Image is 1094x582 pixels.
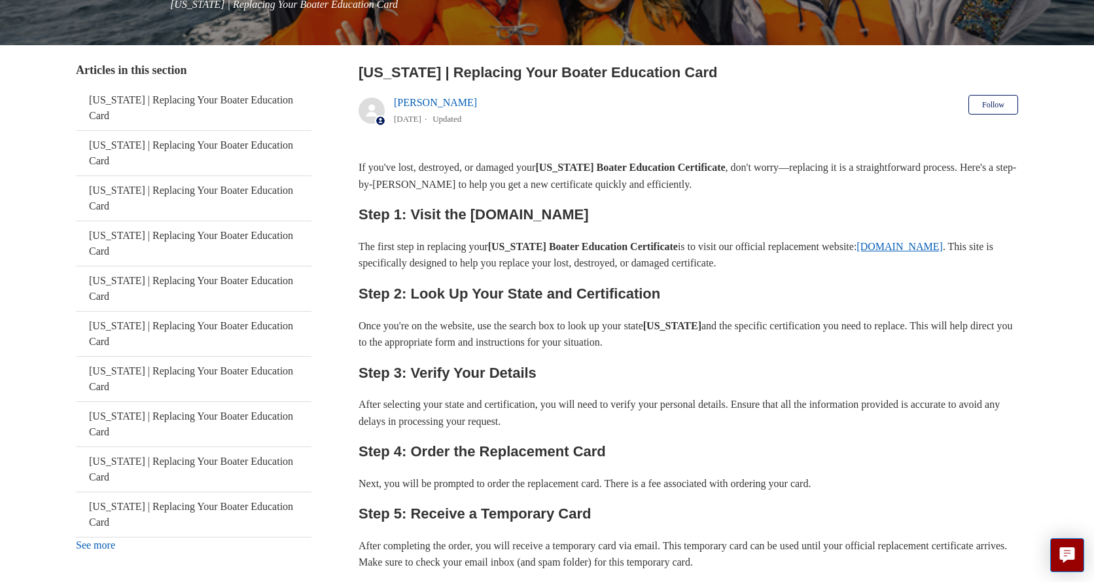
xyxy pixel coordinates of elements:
[432,114,461,124] li: Updated
[76,131,311,175] a: [US_STATE] | Replacing Your Boater Education Card
[359,537,1018,571] p: After completing the order, you will receive a temporary card via email. This temporary card can ...
[535,162,725,173] strong: [US_STATE] Boater Education Certificate
[76,312,311,356] a: [US_STATE] | Replacing Your Boater Education Card
[76,357,311,401] a: [US_STATE] | Replacing Your Boater Education Card
[76,266,311,311] a: [US_STATE] | Replacing Your Boater Education Card
[359,282,1018,305] h2: Step 2: Look Up Your State and Certification
[76,539,115,551] a: See more
[359,62,1018,83] h2: New York | Replacing Your Boater Education Card
[359,396,1018,429] p: After selecting your state and certification, you will need to verify your personal details. Ensu...
[359,203,1018,226] h2: Step 1: Visit the [DOMAIN_NAME]
[359,502,1018,525] h2: Step 5: Receive a Temporary Card
[394,97,477,108] a: [PERSON_NAME]
[359,318,1018,351] p: Once you're on the website, use the search box to look up your state and the specific certificati...
[359,159,1018,192] p: If you've lost, destroyed, or damaged your , don't worry—replacing it is a straightforward proces...
[76,221,311,266] a: [US_STATE] | Replacing Your Boater Education Card
[76,64,186,77] span: Articles in this section
[968,95,1018,115] button: Follow Article
[76,86,311,130] a: [US_STATE] | Replacing Your Boater Education Card
[643,320,701,331] strong: [US_STATE]
[359,440,1018,463] h2: Step 4: Order the Replacement Card
[1050,538,1084,572] button: Live chat
[76,402,311,446] a: [US_STATE] | Replacing Your Boater Education Card
[488,241,678,252] strong: [US_STATE] Boater Education Certificate
[76,447,311,492] a: [US_STATE] | Replacing Your Boater Education Card
[394,114,421,124] time: 05/22/2024, 11:37
[76,492,311,537] a: [US_STATE] | Replacing Your Boater Education Card
[359,475,1018,492] p: Next, you will be prompted to order the replacement card. There is a fee associated with ordering...
[359,238,1018,272] p: The first step in replacing your is to visit our official replacement website: . This site is spe...
[76,176,311,221] a: [US_STATE] | Replacing Your Boater Education Card
[856,241,943,252] a: [DOMAIN_NAME]
[359,361,1018,384] h2: Step 3: Verify Your Details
